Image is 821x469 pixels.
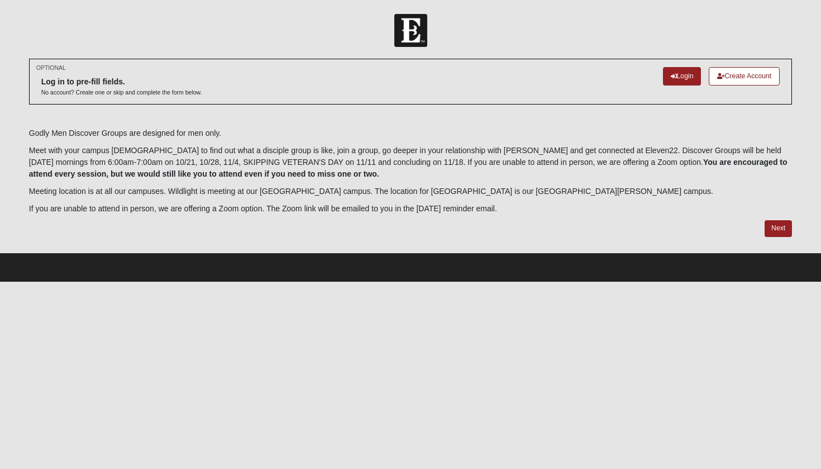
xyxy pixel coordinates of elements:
[36,64,66,72] small: OPTIONAL
[41,77,202,87] h6: Log in to pre-fill fields.
[29,203,793,215] p: If you are unable to attend in person, we are offering a Zoom option. The Zoom link will be email...
[394,14,427,47] img: Church of Eleven22 Logo
[29,186,793,197] p: Meeting location is at all our campuses. Wildlight is meeting at our [GEOGRAPHIC_DATA] campus. Th...
[663,67,701,86] a: Login
[29,127,793,139] p: Godly Men Discover Groups are designed for men only.
[29,145,793,180] p: Meet with your campus [DEMOGRAPHIC_DATA] to find out what a disciple group is like, join a group,...
[765,220,792,236] a: Next
[41,88,202,97] p: No account? Create one or skip and complete the form below.
[709,67,780,86] a: Create Account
